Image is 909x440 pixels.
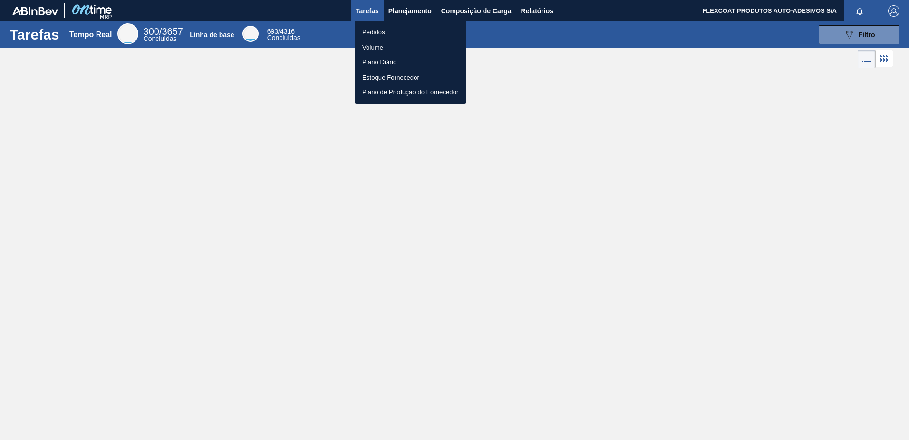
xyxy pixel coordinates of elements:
[355,40,466,55] a: Volume
[355,55,466,70] a: Plano Diário
[355,85,466,100] a: Plano de Produção do Fornecedor
[355,25,466,40] a: Pedidos
[355,70,466,85] a: Estoque Fornecedor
